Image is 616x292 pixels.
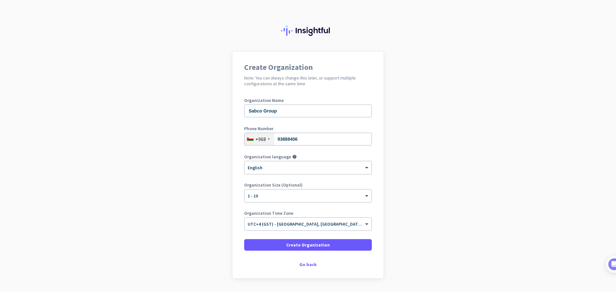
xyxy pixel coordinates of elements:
[244,98,372,103] label: Organization Name
[244,239,372,251] button: Create Organization
[244,154,291,159] label: Organization language
[244,262,372,267] div: Go back
[292,154,297,159] i: help
[244,63,372,71] h1: Create Organization
[244,183,372,187] label: Organization Size (Optional)
[244,104,372,117] input: What is the name of your organization?
[244,126,372,131] label: Phone Number
[244,211,372,215] label: Organization Time Zone
[244,133,372,146] input: 23 123456
[244,75,372,87] h2: Note: You can always change this later, or support multiple configurations at the same time
[281,26,335,36] img: Insightful
[255,136,266,142] div: +968
[286,242,330,248] span: Create Organization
